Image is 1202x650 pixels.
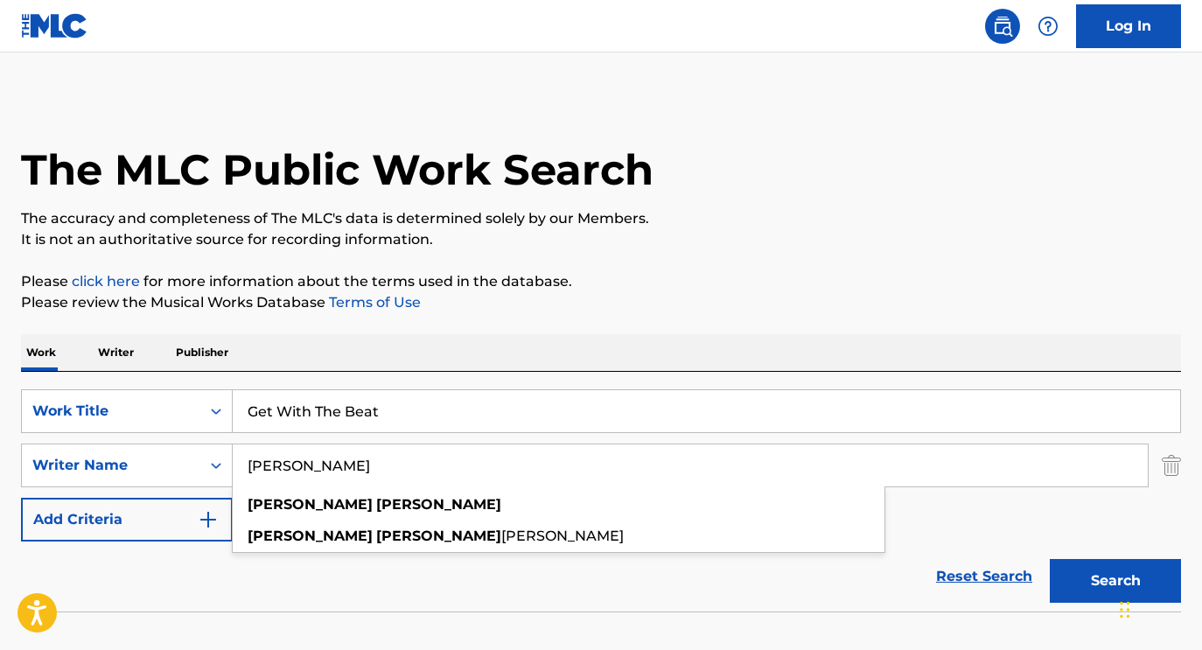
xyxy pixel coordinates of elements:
div: Drag [1120,584,1130,636]
a: click here [72,273,140,290]
button: Add Criteria [21,498,233,542]
a: Reset Search [927,557,1041,596]
p: Work [21,334,61,371]
img: MLC Logo [21,13,88,38]
form: Search Form [21,389,1181,612]
p: Please for more information about the terms used in the database. [21,271,1181,292]
strong: [PERSON_NAME] [248,528,373,544]
strong: [PERSON_NAME] [248,496,373,513]
p: Writer [93,334,139,371]
button: Search [1050,559,1181,603]
h1: The MLC Public Work Search [21,143,653,196]
strong: [PERSON_NAME] [376,496,501,513]
p: Publisher [171,334,234,371]
img: help [1038,16,1059,37]
a: Public Search [985,9,1020,44]
strong: [PERSON_NAME] [376,528,501,544]
iframe: Chat Widget [1115,566,1202,650]
div: Work Title [32,401,190,422]
img: Delete Criterion [1162,444,1181,487]
a: Terms of Use [325,294,421,311]
p: The accuracy and completeness of The MLC's data is determined solely by our Members. [21,208,1181,229]
div: Help [1031,9,1066,44]
div: Writer Name [32,455,190,476]
p: It is not an authoritative source for recording information. [21,229,1181,250]
span: [PERSON_NAME] [501,528,624,544]
p: Please review the Musical Works Database [21,292,1181,313]
a: Log In [1076,4,1181,48]
img: search [992,16,1013,37]
img: 9d2ae6d4665cec9f34b9.svg [198,509,219,530]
